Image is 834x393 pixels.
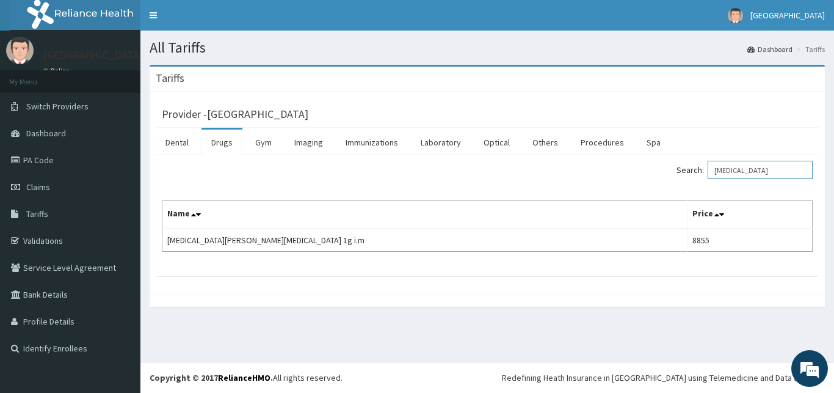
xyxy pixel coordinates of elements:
[708,161,813,179] input: Search:
[43,67,72,75] a: Online
[162,201,687,229] th: Name
[63,68,205,84] div: Chat with us now
[728,8,743,23] img: User Image
[637,130,670,155] a: Spa
[162,109,308,120] h3: Provider - [GEOGRAPHIC_DATA]
[150,40,825,56] h1: All Tariffs
[156,73,184,84] h3: Tariffs
[502,372,825,384] div: Redefining Heath Insurance in [GEOGRAPHIC_DATA] using Telemedicine and Data Science!
[571,130,634,155] a: Procedures
[26,128,66,139] span: Dashboard
[23,61,49,92] img: d_794563401_company_1708531726252_794563401
[200,6,230,35] div: Minimize live chat window
[6,37,34,64] img: User Image
[750,10,825,21] span: [GEOGRAPHIC_DATA]
[26,182,50,193] span: Claims
[747,44,792,54] a: Dashboard
[43,50,143,61] p: [GEOGRAPHIC_DATA]
[245,130,281,155] a: Gym
[687,229,813,252] td: 8855
[687,201,813,229] th: Price
[156,130,198,155] a: Dental
[6,263,233,306] textarea: Type your message and hit 'Enter'
[474,130,520,155] a: Optical
[71,119,169,242] span: We're online!
[794,44,825,54] li: Tariffs
[162,229,687,252] td: [MEDICAL_DATA][PERSON_NAME][MEDICAL_DATA] 1g i.m
[285,130,333,155] a: Imaging
[26,101,89,112] span: Switch Providers
[523,130,568,155] a: Others
[140,362,834,393] footer: All rights reserved.
[150,372,273,383] strong: Copyright © 2017 .
[676,161,813,179] label: Search:
[26,208,48,219] span: Tariffs
[218,372,270,383] a: RelianceHMO
[201,130,242,155] a: Drugs
[411,130,471,155] a: Laboratory
[336,130,408,155] a: Immunizations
